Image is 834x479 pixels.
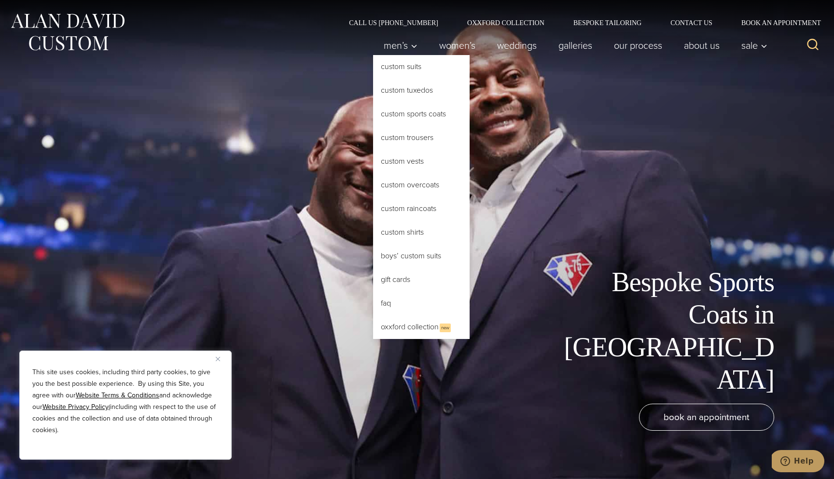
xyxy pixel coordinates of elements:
a: Custom Tuxedos [373,79,470,102]
img: Close [216,357,220,361]
a: Custom Suits [373,55,470,78]
span: New [440,324,451,332]
a: Women’s [429,36,486,55]
button: Sale sub menu toggle [731,36,773,55]
a: Website Privacy Policy [42,402,109,412]
a: Custom Vests [373,150,470,173]
a: weddings [486,36,548,55]
a: Custom Raincoats [373,197,470,220]
a: Call Us [PHONE_NUMBER] [334,19,453,26]
a: About Us [673,36,731,55]
span: book an appointment [664,410,750,424]
a: Galleries [548,36,603,55]
button: Close [216,353,227,365]
img: Alan David Custom [10,11,125,54]
a: Our Process [603,36,673,55]
a: Custom Sports Coats [373,102,470,126]
a: Custom Trousers [373,126,470,149]
a: Contact Us [656,19,727,26]
h1: Bespoke Sports Coats in [GEOGRAPHIC_DATA] [557,266,774,396]
button: View Search Form [801,34,824,57]
a: Custom Shirts [373,221,470,244]
a: Oxxford Collection [453,19,559,26]
a: Oxxford CollectionNew [373,315,470,339]
a: Gift Cards [373,268,470,291]
a: Custom Overcoats [373,173,470,197]
a: Boys’ Custom Suits [373,244,470,268]
a: Bespoke Tailoring [559,19,656,26]
a: FAQ [373,292,470,315]
p: This site uses cookies, including third party cookies, to give you the best possible experience. ... [32,366,219,436]
iframe: Opens a widget where you can chat to one of our agents [772,450,824,474]
a: Book an Appointment [727,19,824,26]
a: book an appointment [639,404,774,431]
a: Website Terms & Conditions [76,390,159,400]
button: Men’s sub menu toggle [373,36,429,55]
nav: Primary Navigation [373,36,773,55]
nav: Secondary Navigation [334,19,824,26]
